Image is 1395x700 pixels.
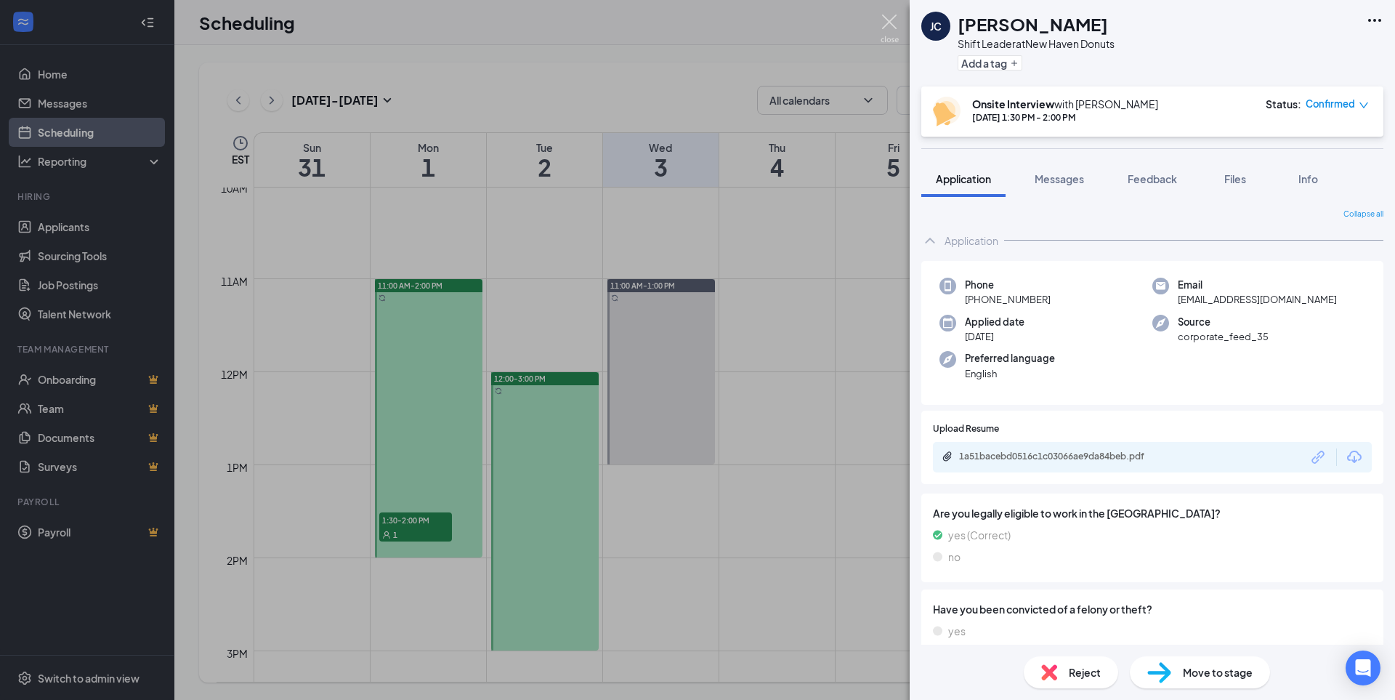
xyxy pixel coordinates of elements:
span: Source [1178,315,1269,329]
span: Feedback [1128,172,1177,185]
svg: Paperclip [942,451,953,462]
div: with [PERSON_NAME] [972,97,1158,111]
svg: Ellipses [1366,12,1383,29]
span: Collapse all [1343,209,1383,220]
span: yes [948,623,966,639]
div: Shift Leader at New Haven Donuts [958,36,1115,51]
h1: [PERSON_NAME] [958,12,1108,36]
span: Files [1224,172,1246,185]
svg: Download [1346,448,1363,466]
span: corporate_feed_35 [1178,329,1269,344]
span: Reject [1069,664,1101,680]
svg: Plus [1010,59,1019,68]
span: Are you legally eligible to work in the [GEOGRAPHIC_DATA]? [933,505,1372,521]
div: 1a51bacebd0516c1c03066ae9da84beb.pdf [959,451,1162,462]
span: Confirmed [1306,97,1355,111]
span: Messages [1035,172,1084,185]
svg: Link [1309,448,1328,467]
span: Email [1178,278,1337,292]
b: Onsite Interview [972,97,1054,110]
span: Phone [965,278,1051,292]
span: [PHONE_NUMBER] [965,292,1051,307]
svg: ChevronUp [921,232,939,249]
span: Applied date [965,315,1024,329]
div: Open Intercom Messenger [1346,651,1380,685]
span: Upload Resume [933,422,999,436]
div: Application [945,233,998,248]
div: JC [930,19,942,33]
div: Status : [1266,97,1301,111]
div: [DATE] 1:30 PM - 2:00 PM [972,111,1158,124]
span: Info [1298,172,1318,185]
span: down [1359,100,1369,110]
span: English [965,366,1055,381]
span: Move to stage [1183,664,1253,680]
span: yes (Correct) [948,527,1011,543]
span: Application [936,172,991,185]
button: PlusAdd a tag [958,55,1022,71]
span: [EMAIL_ADDRESS][DOMAIN_NAME] [1178,292,1337,307]
span: Have you been convicted of a felony or theft? [933,601,1372,617]
span: no [948,549,961,565]
span: Preferred language [965,351,1055,366]
span: [DATE] [965,329,1024,344]
a: Paperclip1a51bacebd0516c1c03066ae9da84beb.pdf [942,451,1177,464]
